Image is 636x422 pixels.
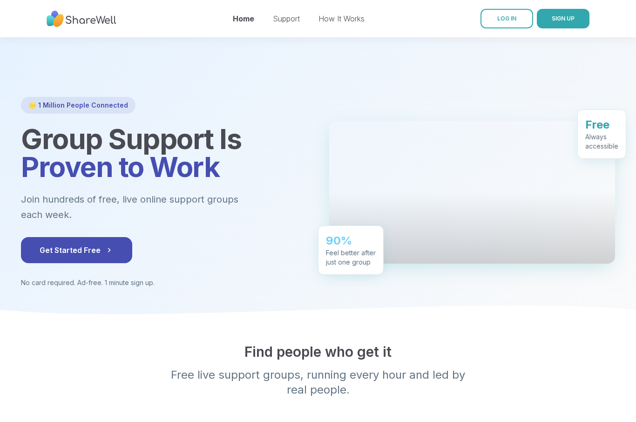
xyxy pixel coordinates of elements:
[585,117,618,132] div: Free
[233,14,254,23] a: Home
[21,278,307,287] p: No card required. Ad-free. 1 minute sign up.
[21,343,615,360] h2: Find people who get it
[552,15,575,22] span: SIGN UP
[273,14,300,23] a: Support
[139,368,497,397] p: Free live support groups, running every hour and led by real people.
[21,237,132,263] button: Get Started Free
[326,248,376,267] div: Feel better after just one group
[326,233,376,248] div: 90%
[480,9,533,28] a: LOG IN
[21,125,307,181] h1: Group Support Is
[21,192,289,222] p: Join hundreds of free, live online support groups each week.
[47,6,116,32] img: ShareWell Nav Logo
[21,150,219,184] span: Proven to Work
[21,97,135,114] div: 🌟 1 Million People Connected
[40,245,114,256] span: Get Started Free
[497,15,516,22] span: LOG IN
[318,14,365,23] a: How It Works
[537,9,589,28] button: SIGN UP
[585,132,618,151] div: Always accessible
